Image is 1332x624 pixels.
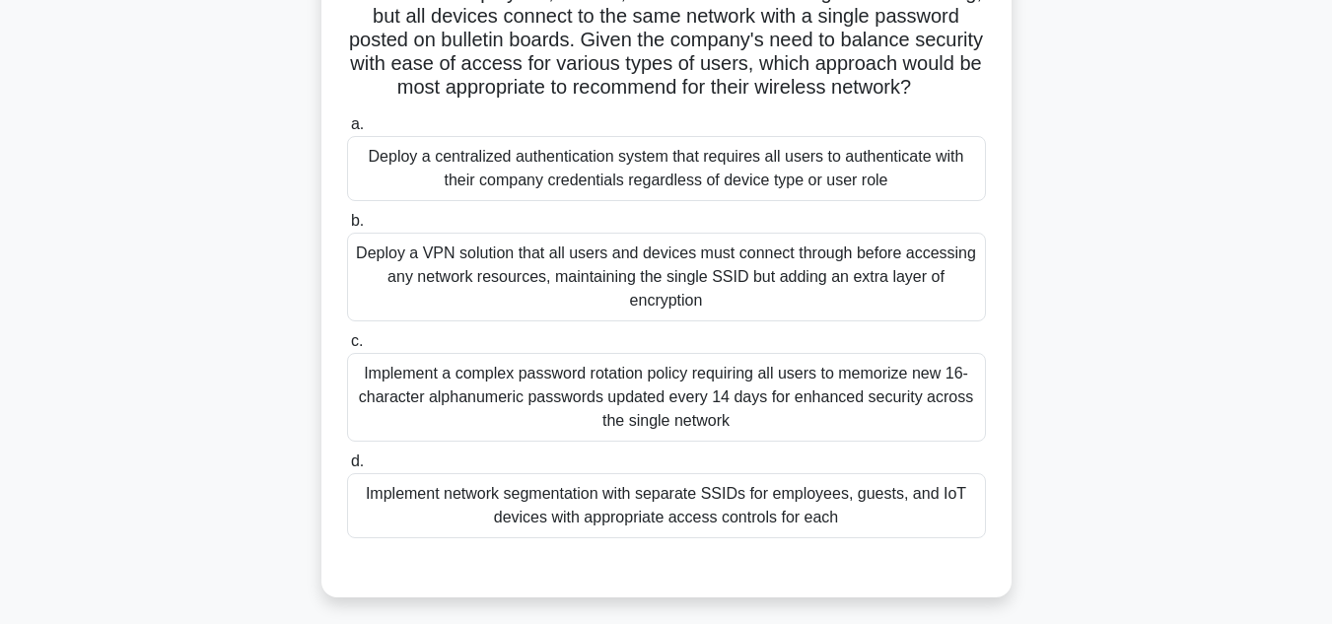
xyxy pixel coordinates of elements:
[351,212,364,229] span: b.
[347,473,986,538] div: Implement network segmentation with separate SSIDs for employees, guests, and IoT devices with ap...
[347,136,986,201] div: Deploy a centralized authentication system that requires all users to authenticate with their com...
[347,233,986,321] div: Deploy a VPN solution that all users and devices must connect through before accessing any networ...
[351,452,364,469] span: d.
[347,353,986,442] div: Implement a complex password rotation policy requiring all users to memorize new 16-character alp...
[351,332,363,349] span: c.
[351,115,364,132] span: a.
